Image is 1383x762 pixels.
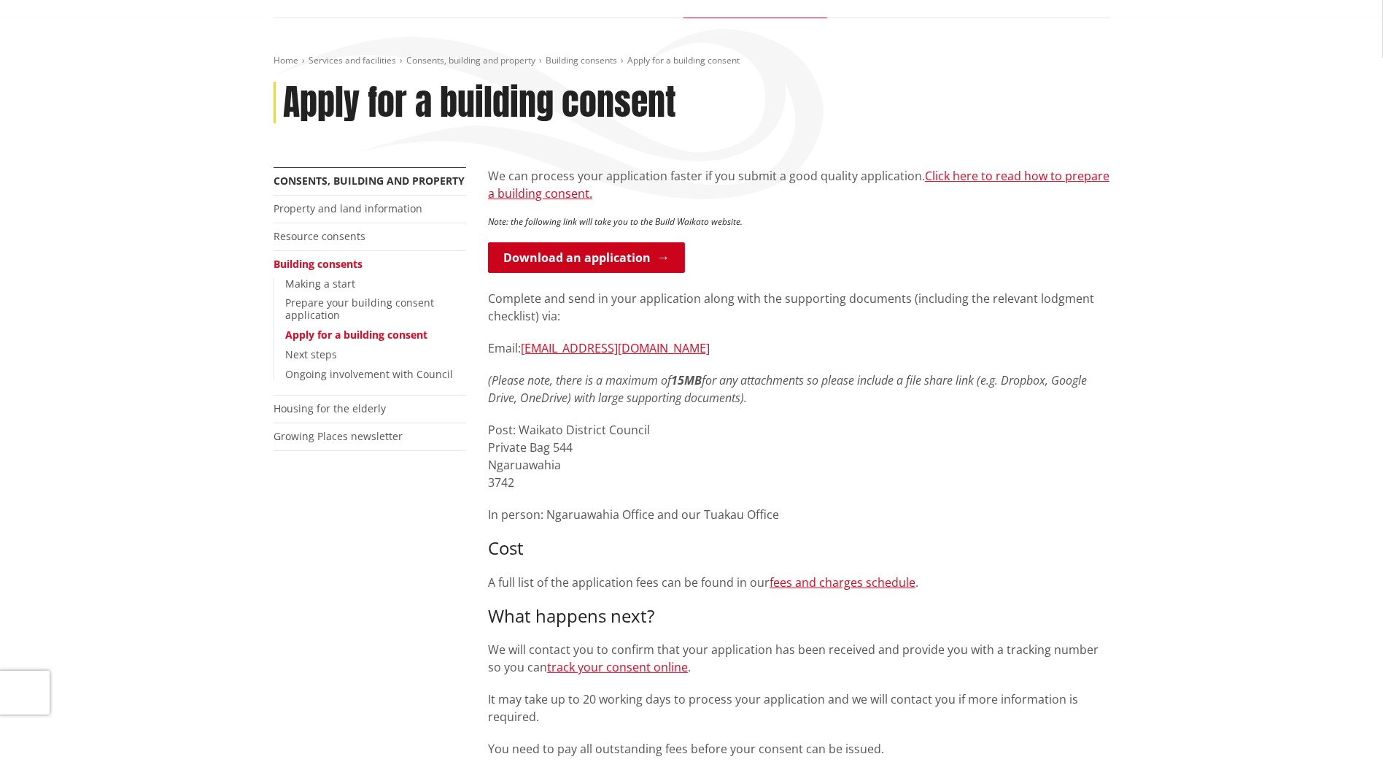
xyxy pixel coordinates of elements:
[488,372,1087,406] em: (Please note, there is a maximum of for any attachments so please include a file share link (e.g....
[1316,701,1368,753] iframe: Messenger Launcher
[274,257,363,271] a: Building consents
[546,54,617,66] a: Building consents
[283,82,676,124] h1: Apply for a building consent
[488,167,1109,202] p: We can process your application faster if you submit a good quality application.
[274,401,386,415] a: Housing for the elderly
[285,296,434,322] a: Prepare your building consent application
[488,242,685,273] a: Download an application
[285,277,355,290] a: Making a start
[285,367,453,381] a: Ongoing involvement with Council
[406,54,535,66] a: Consents, building and property
[488,290,1109,325] p: Complete and send in your application along with the supporting documents (including the relevant...
[309,54,396,66] a: Services and facilities
[488,574,1109,591] p: A full list of the application fees can be found in our .
[488,690,1109,726] p: It may take up to 20 working days to process your application and we will contact you if more inf...
[274,55,1109,67] nav: breadcrumb
[285,328,427,342] a: Apply for a building consent
[274,229,365,243] a: Resource consents
[274,201,422,215] a: Property and land information
[488,641,1109,676] p: We will contact you to confirm that your application has been received and provide you with a tra...
[285,347,337,361] a: Next steps
[547,659,688,675] a: track your consent online
[274,54,298,66] a: Home
[770,574,915,590] a: fees and charges schedule
[488,339,1109,357] p: Email:
[274,174,465,188] a: Consents, building and property
[488,506,1109,523] p: In person: Ngaruawahia Office and our Tuakau Office
[671,372,702,388] strong: 15MB
[488,740,1109,758] p: You need to pay all outstanding fees before your consent can be issued.
[488,421,1109,491] p: Post: Waikato District Council Private Bag 544 Ngaruawahia 3742
[488,538,1109,559] h3: Cost
[627,54,740,66] span: Apply for a building consent
[488,168,1109,201] a: Click here to read how to prepare a building consent.
[521,340,710,356] a: [EMAIL_ADDRESS][DOMAIN_NAME]
[488,606,1109,627] h3: What happens next?
[274,429,403,443] a: Growing Places newsletter
[488,215,743,228] em: Note: the following link will take you to the Build Waikato website.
